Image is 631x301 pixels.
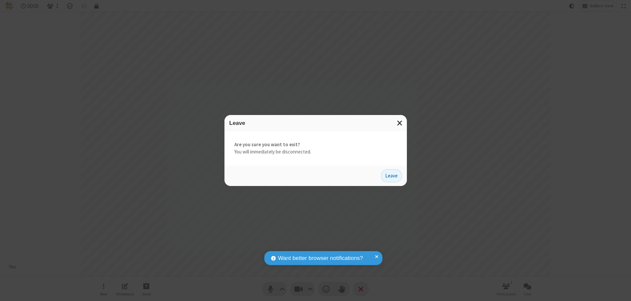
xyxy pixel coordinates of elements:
button: Leave [381,169,402,182]
span: Want better browser notifications? [278,254,363,263]
h3: Leave [229,120,402,126]
div: You will immediately be disconnected. [224,131,407,166]
strong: Are you sure you want to exit? [234,141,397,149]
button: Close modal [393,115,407,131]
